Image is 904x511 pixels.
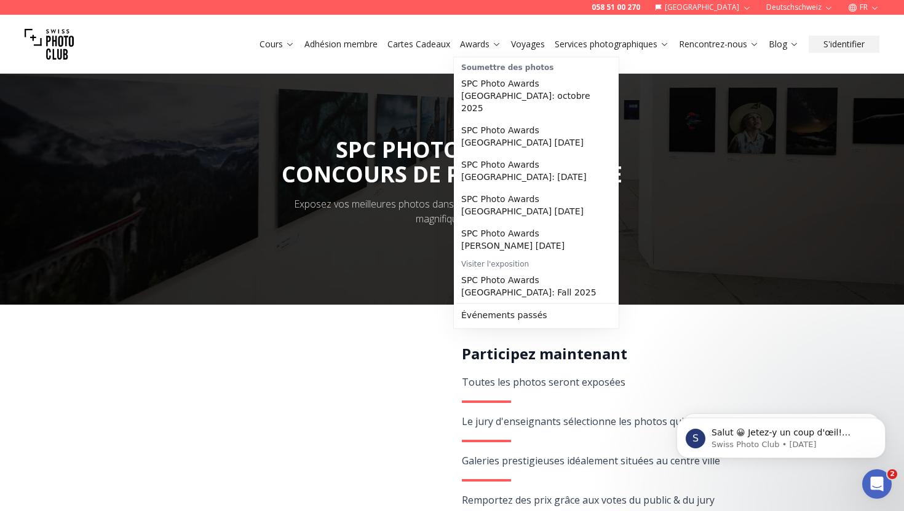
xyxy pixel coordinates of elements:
a: Blog [769,38,799,50]
a: Adhésion membre [304,38,378,50]
a: Événements passés [456,304,616,326]
a: Cartes Cadeaux [387,38,450,50]
h2: Participez maintenant [462,344,822,364]
a: Voyages [511,38,545,50]
iframe: Intercom notifications message [658,392,904,478]
img: Swiss photo club [25,20,74,69]
span: Remportez des prix grâce aux votes du public & du jury [462,493,715,507]
button: Voyages [506,36,550,53]
button: Cartes Cadeaux [383,36,455,53]
a: Cours [260,38,295,50]
span: Le jury d'enseignants sélectionne les photos qui seront imprimées en grand [462,415,812,428]
a: SPC Photo Awards [GEOGRAPHIC_DATA] [DATE] [456,119,616,154]
a: Awards [460,38,501,50]
button: Cours [255,36,299,53]
a: SPC Photo Awards [GEOGRAPHIC_DATA]: octobre 2025 [456,72,616,119]
a: SPC Photo Awards [PERSON_NAME] [DATE] [456,222,616,257]
a: Services photographiques [555,38,669,50]
a: Rencontrez-nous [679,38,759,50]
span: Galeries prestigieuses idéalement situées au centre ville [462,454,720,467]
span: 2 [887,469,897,479]
a: SPC Photo Awards [GEOGRAPHIC_DATA]: [DATE] [456,154,616,188]
a: SPC Photo Awards [GEOGRAPHIC_DATA]: Fall 2025 [456,269,616,303]
a: 058 51 00 270 [592,2,640,12]
button: S'identifier [809,36,879,53]
div: Soumettre des photos [456,60,616,72]
a: SPC Photo Awards [GEOGRAPHIC_DATA] [DATE] [456,188,616,222]
span: Toutes les photos seront exposées [462,375,625,389]
button: Rencontrez-nous [674,36,764,53]
div: CONCOURS DE PHOTOGRAPHIE [282,162,622,187]
span: SPC PHOTO AWARDS: [282,135,622,187]
div: Visiter l'exposition [456,257,616,269]
div: Exposez vos meilleures photos dans une galerie et tentez de gagner des magnifiques prix. [285,197,619,226]
button: Services photographiques [550,36,674,53]
button: Awards [455,36,506,53]
button: Adhésion membre [299,36,383,53]
button: Blog [764,36,804,53]
iframe: Intercom live chat [862,469,892,499]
